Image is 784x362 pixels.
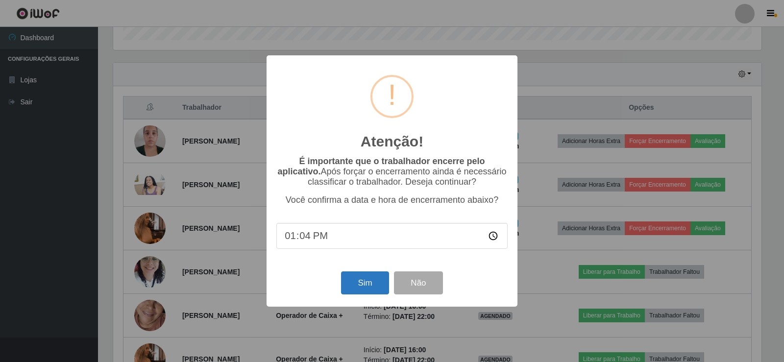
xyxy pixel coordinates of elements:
p: Você confirma a data e hora de encerramento abaixo? [276,195,508,205]
p: Após forçar o encerramento ainda é necessário classificar o trabalhador. Deseja continuar? [276,156,508,187]
button: Sim [341,271,389,294]
h2: Atenção! [361,133,423,150]
button: Não [394,271,442,294]
b: É importante que o trabalhador encerre pelo aplicativo. [277,156,485,176]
